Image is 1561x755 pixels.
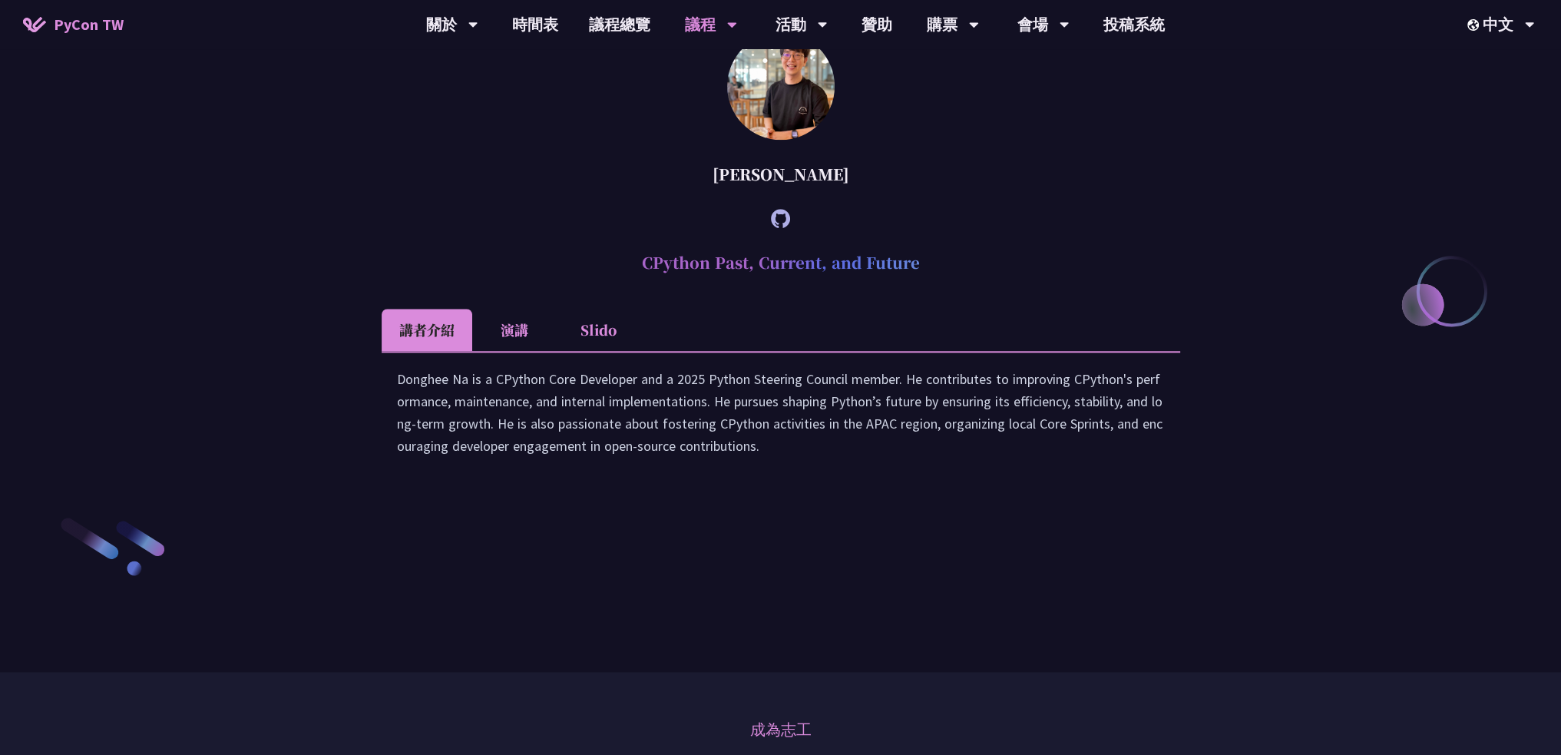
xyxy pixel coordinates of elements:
[382,240,1180,286] h2: CPython Past, Current, and Future
[23,17,46,32] img: Home icon of PyCon TW 2025
[382,151,1180,197] div: [PERSON_NAME]
[1467,19,1483,31] img: Locale Icon
[727,32,835,140] img: Donghee Na
[397,368,1165,472] div: Donghee Na is a CPython Core Developer and a 2025 Python Steering Council member. He contributes ...
[750,718,812,741] a: 成為志工
[382,309,472,351] li: 講者介紹
[557,309,641,351] li: Slido
[472,309,557,351] li: 演講
[8,5,139,44] a: PyCon TW
[54,13,124,36] span: PyCon TW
